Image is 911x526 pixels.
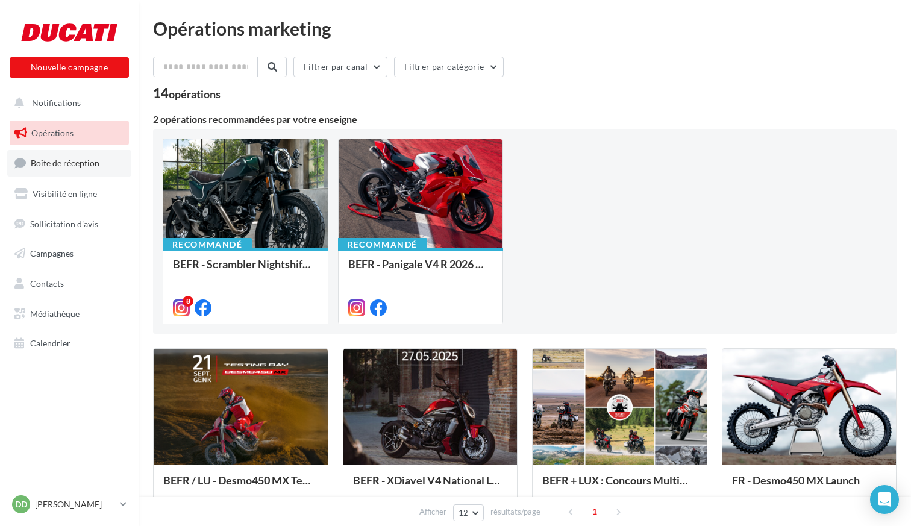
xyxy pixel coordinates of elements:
[15,498,27,510] span: DD
[7,90,127,116] button: Notifications
[32,98,81,108] span: Notifications
[542,474,697,498] div: BEFR + LUX : Concours Multistrada V4 Voyagers 2025
[33,189,97,199] span: Visibilité en ligne
[7,181,131,207] a: Visibilité en ligne
[30,218,98,228] span: Sollicitation d'avis
[30,338,70,348] span: Calendrier
[419,506,446,518] span: Afficher
[35,498,115,510] p: [PERSON_NAME]
[10,493,129,516] a: DD [PERSON_NAME]
[453,504,484,521] button: 12
[163,238,252,251] div: Recommandé
[7,150,131,176] a: Boîte de réception
[7,301,131,327] a: Médiathèque
[7,121,131,146] a: Opérations
[353,474,508,498] div: BEFR - XDiavel V4 National Launch
[31,128,74,138] span: Opérations
[338,238,427,251] div: Recommandé
[10,57,129,78] button: Nouvelle campagne
[173,258,318,282] div: BEFR - Scrambler Nightshift 2026 Launch
[30,308,80,319] span: Médiathèque
[7,211,131,237] a: Sollicitation d'avis
[153,87,221,100] div: 14
[169,89,221,99] div: opérations
[870,485,899,514] div: Open Intercom Messenger
[459,508,469,518] span: 12
[490,506,540,518] span: résultats/page
[183,296,193,307] div: 8
[7,331,131,356] a: Calendrier
[732,474,887,498] div: FR - Desmo450 MX Launch
[31,158,99,168] span: Boîte de réception
[348,258,493,282] div: BEFR - Panigale V4 R 2026 Launch
[163,474,318,498] div: BEFR / LU - Desmo450 MX Testing Day
[30,278,64,289] span: Contacts
[7,241,131,266] a: Campagnes
[293,57,387,77] button: Filtrer par canal
[394,57,504,77] button: Filtrer par catégorie
[153,19,897,37] div: Opérations marketing
[585,502,604,521] span: 1
[7,271,131,296] a: Contacts
[153,114,897,124] div: 2 opérations recommandées par votre enseigne
[30,248,74,258] span: Campagnes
